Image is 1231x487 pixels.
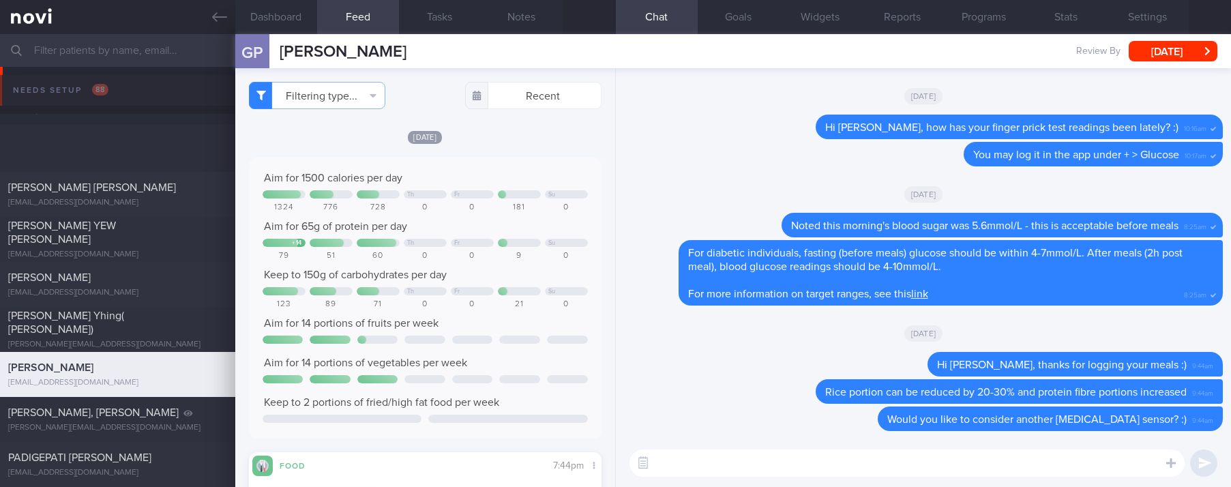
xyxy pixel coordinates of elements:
[545,299,588,310] div: 0
[264,357,467,368] span: Aim for 14 portions of vegetables per week
[310,251,353,261] div: 51
[92,84,108,95] span: 88
[688,289,928,299] span: For more information on target ranges, see this
[498,299,541,310] div: 21
[357,299,400,310] div: 71
[280,44,406,60] span: [PERSON_NAME]
[548,288,556,295] div: Su
[1185,148,1206,161] span: 10:17am
[264,269,447,280] span: Keep to 150g of carbohydrates per day
[8,452,151,463] span: PADIGEPATI [PERSON_NAME]
[454,239,460,247] div: Fr
[904,325,943,342] span: [DATE]
[8,378,227,388] div: [EMAIL_ADDRESS][DOMAIN_NAME]
[357,251,400,261] div: 60
[825,122,1178,133] span: Hi [PERSON_NAME], how has your finger prick test readings been lately? :)
[408,131,442,144] span: [DATE]
[688,248,1183,272] span: For diabetic individuals, fasting (before meals) glucose should be within 4-7mmol/L. After meals ...
[357,203,400,213] div: 728
[264,397,499,408] span: Keep to 2 portions of fried/high fat food per week
[8,340,227,350] div: [PERSON_NAME][EMAIL_ADDRESS][DOMAIN_NAME]
[407,191,415,198] div: Th
[1184,121,1206,134] span: 10:16am
[553,461,584,471] span: 7:44pm
[545,203,588,213] div: 0
[548,239,556,247] div: Su
[8,198,227,208] div: [EMAIL_ADDRESS][DOMAIN_NAME]
[249,82,385,109] button: Filtering type...
[263,251,306,261] div: 79
[973,149,1179,160] span: You may log it in the app under + > Glucose
[264,173,402,183] span: Aim for 1500 calories per day
[937,359,1187,370] span: Hi [PERSON_NAME], thanks for logging your meals :)
[1076,46,1121,58] span: Review By
[8,423,227,433] div: [PERSON_NAME][EMAIL_ADDRESS][DOMAIN_NAME]
[1129,41,1217,61] button: [DATE]
[451,299,494,310] div: 0
[404,203,447,213] div: 0
[8,182,176,193] span: [PERSON_NAME] [PERSON_NAME]
[454,191,460,198] div: Fr
[451,203,494,213] div: 0
[1184,219,1206,232] span: 8:25am
[407,239,415,247] div: Th
[8,310,124,335] span: [PERSON_NAME] Yhing( [PERSON_NAME])
[454,288,460,295] div: Fr
[226,26,278,78] div: GP
[404,299,447,310] div: 0
[1192,358,1213,371] span: 9:44am
[825,387,1187,398] span: Rice portion can be reduced by 20-30% and protein fibre portions increased
[904,88,943,104] span: [DATE]
[1192,385,1213,398] span: 9:44am
[264,221,407,232] span: Aim for 65g of protein per day
[8,250,227,260] div: [EMAIL_ADDRESS][DOMAIN_NAME]
[8,407,179,418] span: [PERSON_NAME], [PERSON_NAME]
[292,239,302,247] div: + 14
[8,468,227,478] div: [EMAIL_ADDRESS][DOMAIN_NAME]
[404,251,447,261] div: 0
[310,203,353,213] div: 776
[791,220,1178,231] span: Noted this morning's blood sugar was 5.6mmol/L - this is acceptable before meals
[498,251,541,261] div: 9
[263,203,306,213] div: 1324
[263,299,306,310] div: 123
[8,220,116,245] span: [PERSON_NAME] YEW [PERSON_NAME]
[545,251,588,261] div: 0
[10,81,112,100] div: Needs setup
[904,186,943,203] span: [DATE]
[451,251,494,261] div: 0
[8,272,91,283] span: [PERSON_NAME]
[407,288,415,295] div: Th
[264,318,439,329] span: Aim for 14 portions of fruits per week
[8,288,227,298] div: [EMAIL_ADDRESS][DOMAIN_NAME]
[1184,287,1206,300] span: 8:25am
[887,414,1187,425] span: Would you like to consider another [MEDICAL_DATA] sensor? :)
[273,459,327,471] div: Food
[1192,413,1213,426] span: 9:44am
[310,299,353,310] div: 89
[498,203,541,213] div: 181
[548,191,556,198] div: Su
[8,362,93,373] span: [PERSON_NAME]
[911,289,928,299] a: link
